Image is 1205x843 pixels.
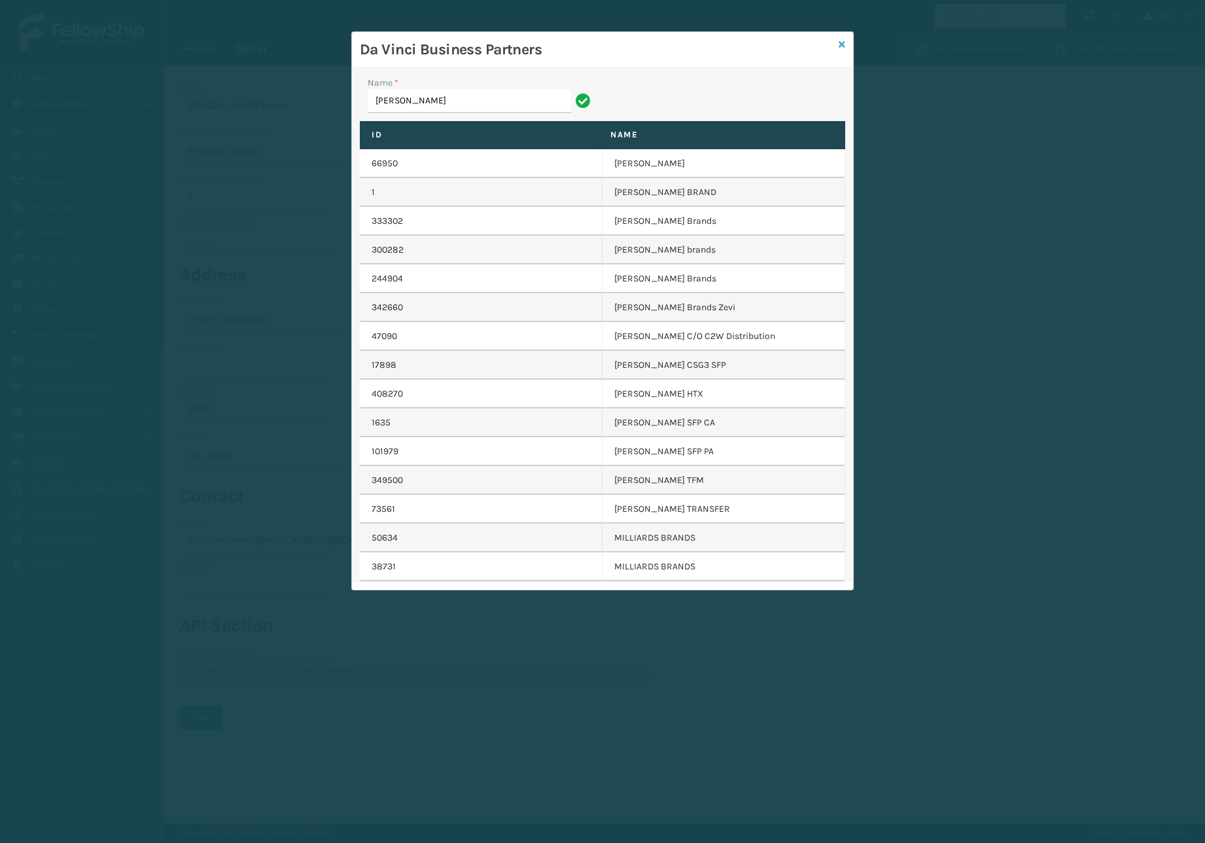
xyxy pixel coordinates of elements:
td: 349500 [360,466,602,495]
td: 244904 [360,264,602,293]
label: Name [368,76,398,90]
td: 300282 [360,236,602,264]
td: 342660 [360,293,602,322]
label: ID [372,129,586,141]
td: [PERSON_NAME] brands [602,236,845,264]
td: [PERSON_NAME] SFP PA [602,437,845,466]
td: [PERSON_NAME] Brands [602,207,845,236]
td: 408270 [360,380,602,408]
td: MILLIARDS BRANDS [602,524,845,552]
td: [PERSON_NAME] C/O C2W Distribution [602,322,845,351]
td: [PERSON_NAME] TRANSFER [602,495,845,524]
td: 66950 [360,149,602,178]
td: [PERSON_NAME] [602,149,845,178]
label: Name [610,129,825,141]
td: [PERSON_NAME] CSG3 SFP [602,351,845,380]
td: [PERSON_NAME] HTX [602,380,845,408]
td: [PERSON_NAME] TFM [602,466,845,495]
td: 47090 [360,322,602,351]
td: [PERSON_NAME] Brands Zevi [602,293,845,322]
td: [PERSON_NAME] BRAND [602,178,845,207]
td: 17898 [360,351,602,380]
td: 38731 [360,552,602,581]
td: 50634 [360,524,602,552]
td: [PERSON_NAME] SFP CA [602,408,845,437]
td: 333302 [360,207,602,236]
h3: Da Vinci Business Partners [360,40,833,60]
td: 1 [360,178,602,207]
td: [PERSON_NAME] Brands [602,264,845,293]
td: 101979 [360,437,602,466]
td: MILLIARDS BRANDS [602,552,845,581]
td: 1635 [360,408,602,437]
td: 73561 [360,495,602,524]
